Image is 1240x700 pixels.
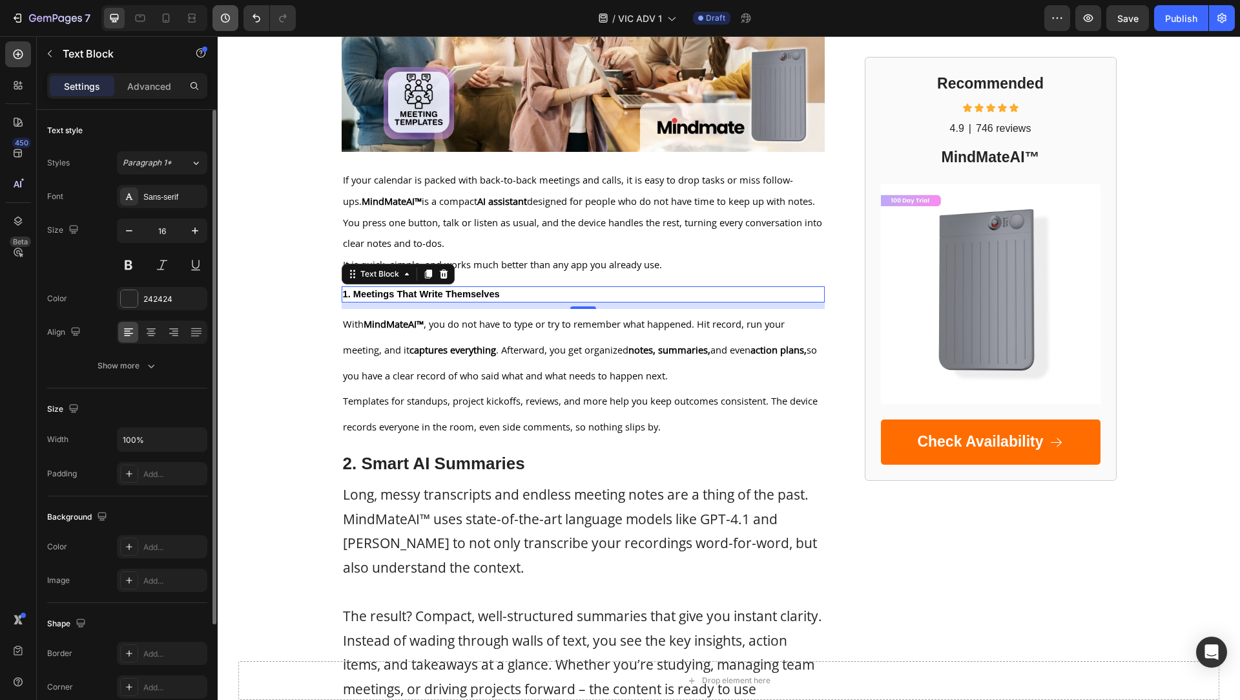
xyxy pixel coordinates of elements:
[706,12,725,24] span: Draft
[143,575,204,587] div: Add...
[47,401,81,418] div: Size
[47,541,67,553] div: Color
[125,137,604,214] span: If your calendar is packed with back-to-back meetings and calls, it is easy to drop tasks or miss...
[732,86,747,100] p: 4.9
[5,5,96,31] button: 7
[663,149,883,368] img: gempages_559726889166439209-42ecef14-d550-4636-9101-668a27463443.jpg
[63,46,172,61] p: Text Block
[1117,13,1139,24] span: Save
[1196,637,1227,668] div: Open Intercom Messenger
[484,639,553,650] div: Drop element here
[125,358,600,397] span: Templates for standups, project kickoffs, reviews, and more help you keep outcomes consistent. Th...
[47,468,77,480] div: Padding
[47,354,207,377] button: Show more
[1165,12,1197,25] div: Publish
[144,158,204,171] strong: MindMateAI™
[125,418,307,437] strong: 2. Smart AI Summaries
[440,307,493,320] strong: summaries,
[127,80,171,93] p: Advanced
[243,5,296,31] div: Undo/Redo
[1106,5,1149,31] button: Save
[117,151,207,175] button: Paragraph 1*
[143,469,204,480] div: Add...
[124,131,607,240] div: Rich Text Editor. Editing area: main
[64,80,100,93] p: Settings
[1154,5,1208,31] button: Publish
[663,111,883,133] h2: MindMateAI™
[758,86,813,100] p: 746 reviews
[618,12,662,25] span: VIC ADV 1
[125,253,282,263] strong: 1. Meetings That Write Themselves
[699,397,825,416] p: Check Availability
[146,281,206,294] strong: MindMateAI™
[218,36,1240,700] iframe: Design area
[47,293,67,304] div: Color
[47,324,83,341] div: Align
[124,273,607,404] div: Rich Text Editor. Editing area: main
[124,250,607,266] div: Rich Text Editor. Editing area: main
[123,157,172,169] span: Paragraph 1*
[143,191,204,203] div: Sans-serif
[47,648,72,659] div: Border
[143,542,204,553] div: Add...
[47,575,70,586] div: Image
[125,449,599,540] span: Long, messy transcripts and endless meeting notes are a thing of the past. MindMateAI™ uses state...
[663,384,883,429] a: Check Availability
[411,307,438,320] strong: notes,
[98,359,158,372] div: Show more
[47,509,110,526] div: Background
[85,10,90,26] p: 7
[125,281,599,346] span: With , you do not have to type or try to remember what happened. Hit record, run your meeting, an...
[192,307,278,320] strong: captures everything
[10,237,31,247] div: Beta
[47,222,81,239] div: Size
[143,648,204,660] div: Add...
[612,12,615,25] span: /
[12,138,31,148] div: 450
[143,682,204,694] div: Add...
[260,158,309,171] strong: AI assistant
[47,615,88,633] div: Shape
[47,157,70,169] div: Styles
[47,434,68,445] div: Width
[47,125,83,136] div: Text style
[47,681,73,693] div: Corner
[533,307,589,320] strong: action plans,
[125,222,444,235] span: It is quick, simple, and works much better than any app you already use.
[47,191,63,202] div: Font
[663,37,883,59] h2: Recommended
[118,428,207,451] input: Auto
[143,293,204,305] div: 242424
[751,86,754,100] p: |
[140,232,184,244] div: Text Block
